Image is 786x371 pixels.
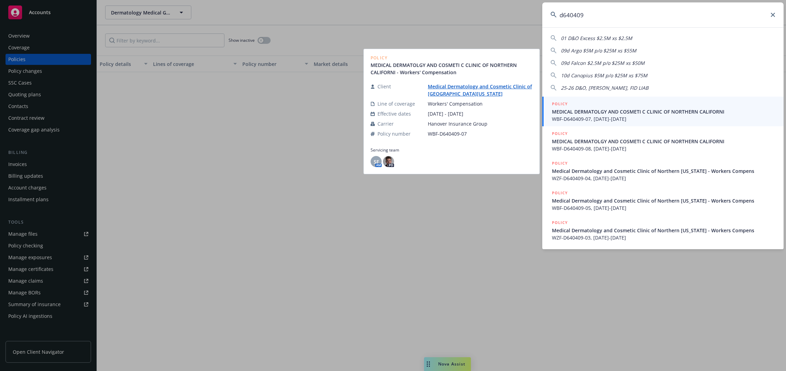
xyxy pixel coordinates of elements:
[542,126,784,156] a: POLICYMEDICAL DERMATOLGY AND COSMETI C CLINIC OF NORTHERN CALIFORNIWBF-D640409-08, [DATE]-[DATE]
[561,85,648,91] span: 25-26 D&O, [PERSON_NAME], FID LIAB
[552,167,775,175] span: Medical Dermatology and Cosmetic Clinic of Northern [US_STATE] - Workers Compens
[552,189,568,196] h5: POLICY
[542,97,784,126] a: POLICYMEDICAL DERMATOLGY AND COSMETI C CLINIC OF NORTHERN CALIFORNIWBF-D640409-07, [DATE]-[DATE]
[561,35,632,41] span: 01 D&O Excess $2.5M xs $2.5M
[552,130,568,137] h5: POLICY
[542,215,784,245] a: POLICYMedical Dermatology and Cosmetic Clinic of Northern [US_STATE] - Workers CompensWZF-D640409...
[552,138,775,145] span: MEDICAL DERMATOLGY AND COSMETI C CLINIC OF NORTHERN CALIFORNI
[561,47,636,54] span: 09d Argo $5M p/o $25M xs $55M
[552,160,568,167] h5: POLICY
[552,219,568,226] h5: POLICY
[542,186,784,215] a: POLICYMedical Dermatology and Cosmetic Clinic of Northern [US_STATE] - Workers CompensWBF-D640409...
[542,2,784,27] input: Search...
[542,156,784,186] a: POLICYMedical Dermatology and Cosmetic Clinic of Northern [US_STATE] - Workers CompensWZF-D640409...
[552,234,775,241] span: WZF-D640409-03, [DATE]-[DATE]
[552,100,568,107] h5: POLICY
[552,204,775,212] span: WBF-D640409-05, [DATE]-[DATE]
[561,72,647,79] span: 10d Canopius $5M p/o $25M xs $75M
[552,115,775,123] span: WBF-D640409-07, [DATE]-[DATE]
[552,108,775,115] span: MEDICAL DERMATOLGY AND COSMETI C CLINIC OF NORTHERN CALIFORNI
[552,197,775,204] span: Medical Dermatology and Cosmetic Clinic of Northern [US_STATE] - Workers Compens
[552,227,775,234] span: Medical Dermatology and Cosmetic Clinic of Northern [US_STATE] - Workers Compens
[561,60,645,66] span: 09d Falcon $2.5M p/o $25M xs $50M
[552,175,775,182] span: WZF-D640409-04, [DATE]-[DATE]
[552,145,775,152] span: WBF-D640409-08, [DATE]-[DATE]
